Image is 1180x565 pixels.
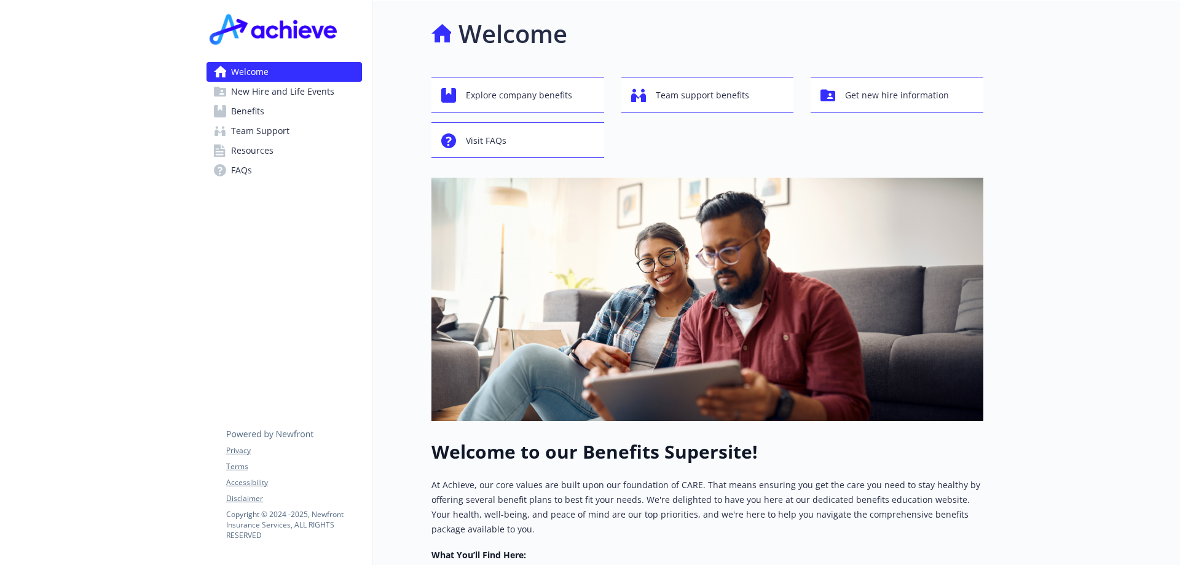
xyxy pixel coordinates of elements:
p: At Achieve, our core values are built upon our foundation of CARE. That means ensuring you get th... [431,478,983,537]
a: Benefits [206,101,362,121]
a: Terms [226,461,361,472]
p: Copyright © 2024 - 2025 , Newfront Insurance Services, ALL RIGHTS RESERVED [226,509,361,540]
a: Privacy [226,445,361,456]
button: Visit FAQs [431,122,604,158]
button: Team support benefits [621,77,794,113]
a: Team Support [206,121,362,141]
span: Benefits [231,101,264,121]
span: FAQs [231,160,252,180]
a: Accessibility [226,477,361,488]
a: Disclaimer [226,493,361,504]
a: Welcome [206,62,362,82]
span: Resources [231,141,273,160]
span: Welcome [231,62,269,82]
button: Get new hire information [811,77,983,113]
a: FAQs [206,160,362,180]
span: New Hire and Life Events [231,82,334,101]
h1: Welcome [458,15,567,52]
button: Explore company benefits [431,77,604,113]
span: Team support benefits [656,84,749,107]
a: Resources [206,141,362,160]
span: Get new hire information [845,84,949,107]
span: Team Support [231,121,289,141]
h1: Welcome to our Benefits Supersite! [431,441,983,463]
span: Explore company benefits [466,84,572,107]
img: overview page banner [431,178,983,421]
span: Visit FAQs [466,129,506,152]
strong: What You’ll Find Here: [431,549,526,561]
a: New Hire and Life Events [206,82,362,101]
